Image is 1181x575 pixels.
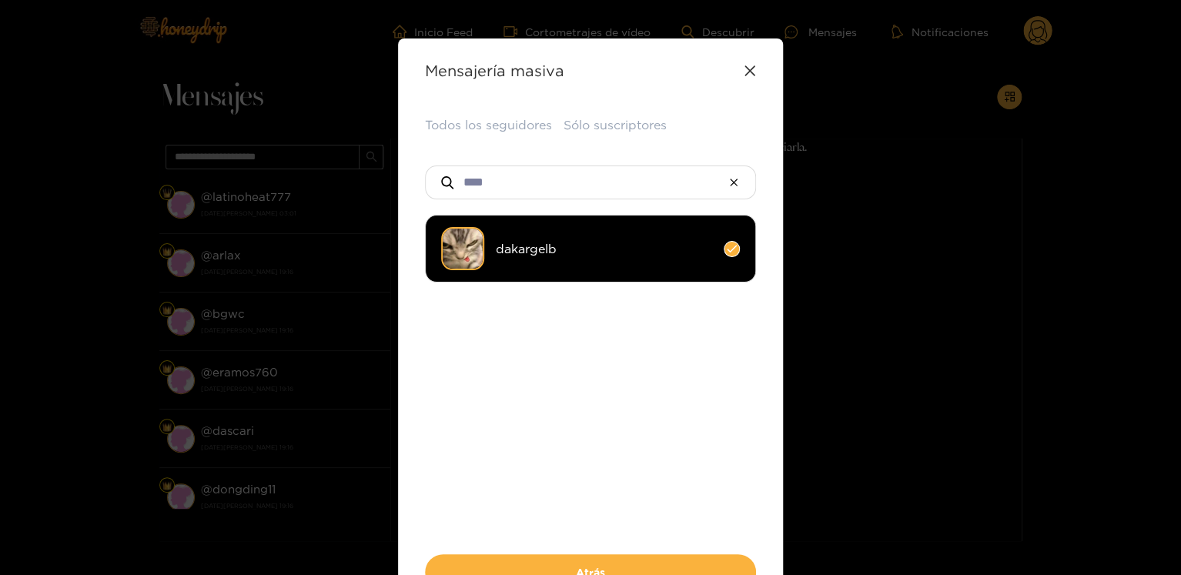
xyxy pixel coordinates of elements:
font: Todos los seguidores [425,118,552,132]
button: Sólo suscriptores [564,116,667,134]
img: 3m8xm-inbound1688109734602502850.jpg [441,227,484,270]
font: Mensajería masiva [425,62,564,79]
font: dakargelb [496,242,557,256]
font: Sólo suscriptores [564,118,667,132]
button: Todos los seguidores [425,116,552,134]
